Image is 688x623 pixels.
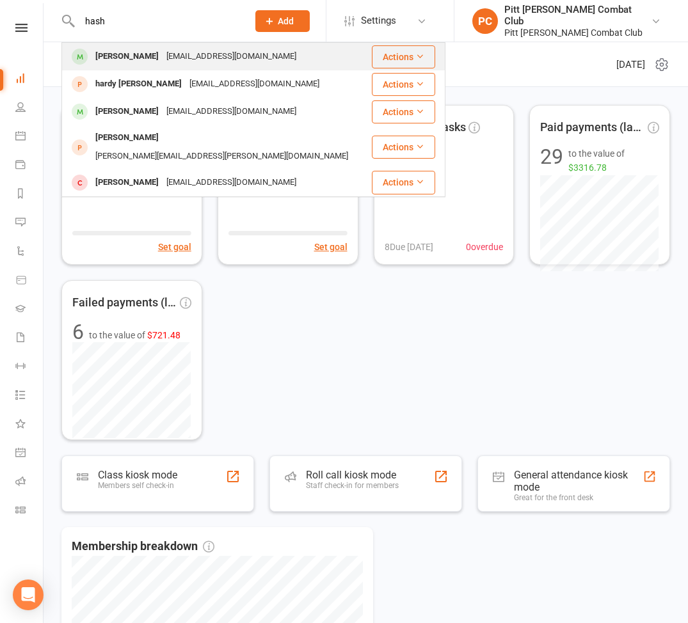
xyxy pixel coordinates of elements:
[385,240,433,254] span: 8 Due [DATE]
[361,6,396,35] span: Settings
[372,100,435,123] button: Actions
[372,73,435,96] button: Actions
[15,411,44,439] a: What's New
[372,136,435,159] button: Actions
[15,468,44,497] a: Roll call kiosk mode
[504,27,651,38] div: Pitt [PERSON_NAME] Combat Club
[514,469,643,493] div: General attendance kiosk mode
[72,322,84,342] div: 6
[540,146,563,175] div: 29
[514,493,643,502] div: Great for the front desk
[89,328,180,342] span: to the value of
[15,152,44,180] a: Payments
[98,469,177,481] div: Class kiosk mode
[92,47,163,66] div: [PERSON_NAME]
[15,267,44,296] a: Product Sales
[92,147,352,166] div: [PERSON_NAME][EMAIL_ADDRESS][PERSON_NAME][DOMAIN_NAME]
[15,497,44,526] a: Class kiosk mode
[472,8,498,34] div: PC
[186,75,323,93] div: [EMAIL_ADDRESS][DOMAIN_NAME]
[163,173,300,192] div: [EMAIL_ADDRESS][DOMAIN_NAME]
[372,171,435,194] button: Actions
[15,180,44,209] a: Reports
[98,481,177,490] div: Members self check-in
[568,146,659,175] span: to the value of
[72,537,214,556] span: Membership breakdown
[306,469,399,481] div: Roll call kiosk mode
[255,10,310,32] button: Add
[158,240,191,254] button: Set goal
[163,102,300,121] div: [EMAIL_ADDRESS][DOMAIN_NAME]
[504,4,651,27] div: Pitt [PERSON_NAME] Combat Club
[15,123,44,152] a: Calendar
[616,57,645,72] span: [DATE]
[466,240,503,254] span: 0 overdue
[372,45,435,68] button: Actions
[314,240,348,254] button: Set goal
[72,294,177,312] span: Failed payments (last 30d)
[147,330,180,340] span: $721.48
[15,439,44,468] a: General attendance kiosk mode
[15,94,44,123] a: People
[163,47,300,66] div: [EMAIL_ADDRESS][DOMAIN_NAME]
[278,16,294,26] span: Add
[15,65,44,94] a: Dashboard
[92,129,163,147] div: [PERSON_NAME]
[76,12,239,30] input: Search...
[92,173,163,192] div: [PERSON_NAME]
[13,580,44,610] div: Open Intercom Messenger
[92,102,163,121] div: [PERSON_NAME]
[540,118,645,137] span: Paid payments (last 7d)
[306,481,399,490] div: Staff check-in for members
[568,162,607,173] span: $3316.78
[92,75,186,93] div: hardy [PERSON_NAME]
